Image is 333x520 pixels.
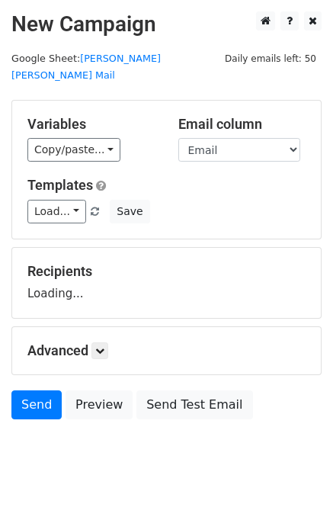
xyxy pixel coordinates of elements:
[27,342,306,359] h5: Advanced
[66,390,133,419] a: Preview
[219,53,322,64] a: Daily emails left: 50
[27,116,155,133] h5: Variables
[27,263,306,303] div: Loading...
[11,390,62,419] a: Send
[11,11,322,37] h2: New Campaign
[27,200,86,223] a: Load...
[27,263,306,280] h5: Recipients
[110,200,149,223] button: Save
[27,177,93,193] a: Templates
[219,50,322,67] span: Daily emails left: 50
[178,116,306,133] h5: Email column
[27,138,120,162] a: Copy/paste...
[11,53,161,82] small: Google Sheet:
[11,53,161,82] a: [PERSON_NAME] [PERSON_NAME] Mail
[136,390,252,419] a: Send Test Email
